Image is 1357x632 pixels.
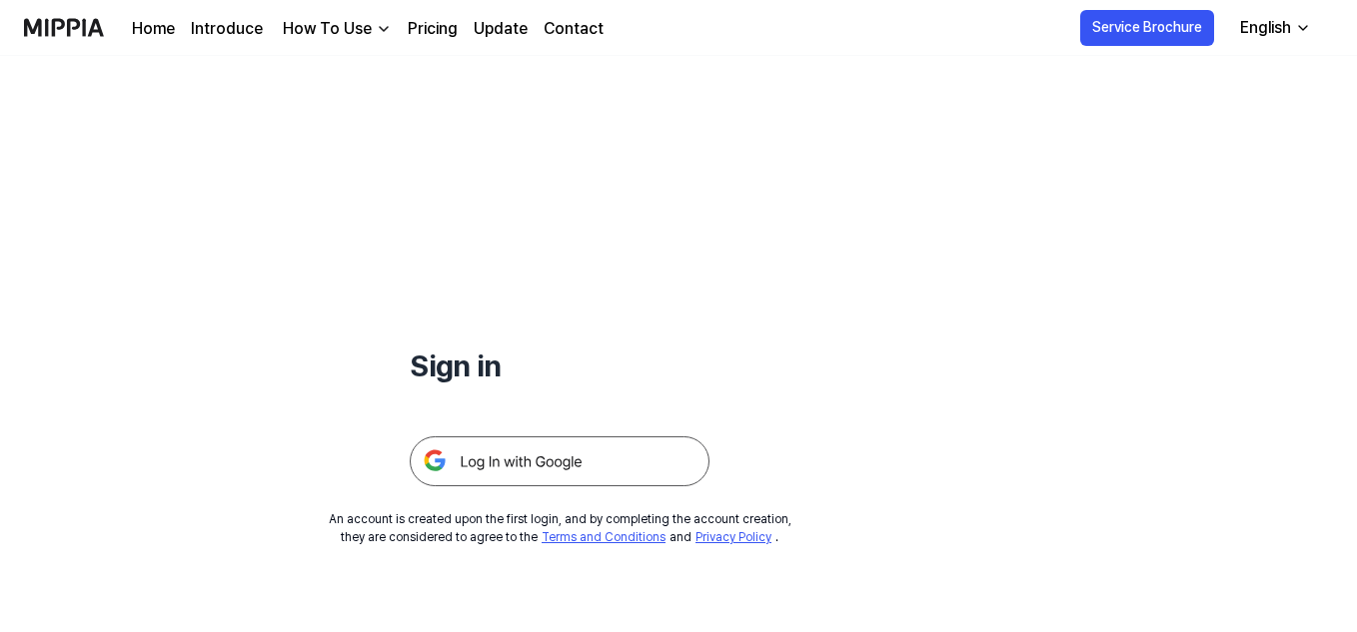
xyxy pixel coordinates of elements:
a: Privacy Policy [695,530,771,544]
a: Pricing [408,17,458,41]
button: Service Brochure [1080,10,1214,46]
button: How To Use [279,17,392,41]
a: Home [132,17,175,41]
a: Update [474,17,528,41]
img: down [376,21,392,37]
div: English [1236,16,1295,40]
div: An account is created upon the first login, and by completing the account creation, they are cons... [329,510,791,546]
a: Terms and Conditions [542,530,666,544]
a: Introduce [191,17,263,41]
div: How To Use [279,17,376,41]
img: 구글 로그인 버튼 [410,436,709,486]
button: English [1224,8,1323,48]
h1: Sign in [410,343,709,388]
a: Contact [544,17,604,41]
